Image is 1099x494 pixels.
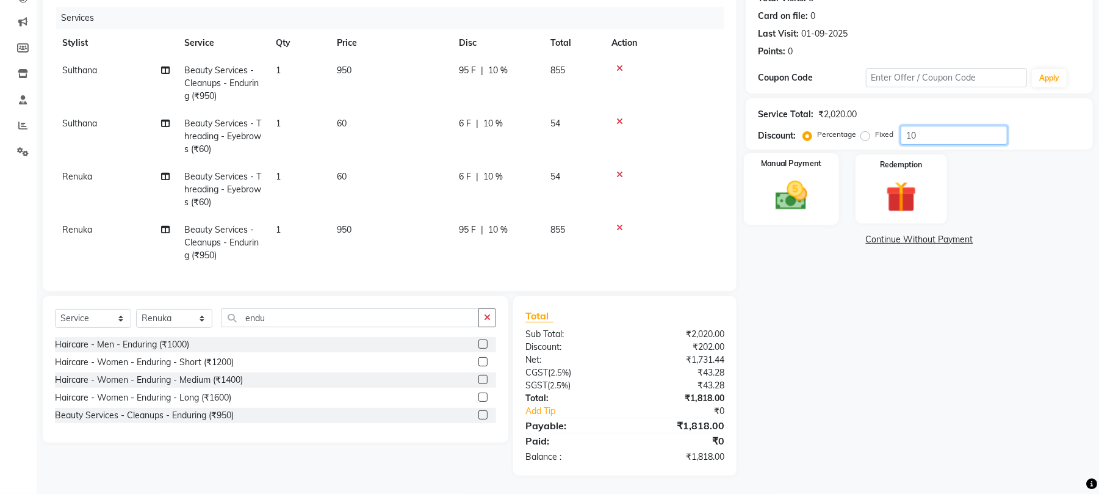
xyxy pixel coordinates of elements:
div: Payable: [516,418,625,433]
span: 95 F [459,64,476,77]
div: ₹43.28 [625,366,733,379]
span: Sulthana [62,65,97,76]
div: ₹2,020.00 [818,108,857,121]
span: | [481,64,483,77]
label: Fixed [875,129,893,140]
span: Beauty Services - Cleanups - Enduring (₹950) [184,65,259,101]
div: Haircare - Women - Enduring - Long (₹1600) [55,391,231,404]
span: | [476,117,478,130]
span: 855 [550,224,565,235]
span: 10 % [488,64,508,77]
img: _gift.svg [876,178,926,216]
span: 54 [550,171,560,182]
span: SGST [525,380,547,391]
div: 0 [788,45,793,58]
div: Net: [516,354,625,366]
div: ₹43.28 [625,379,733,392]
div: ₹0 [643,405,733,418]
span: 1 [276,224,281,235]
div: 0 [810,10,815,23]
div: Balance : [516,451,625,463]
div: ₹1,818.00 [625,392,733,405]
span: 6 F [459,170,471,183]
label: Percentage [817,129,856,140]
span: 1 [276,65,281,76]
span: Total [525,310,553,322]
a: Continue Without Payment [748,233,1090,246]
input: Search or Scan [222,308,479,327]
th: Total [543,29,604,57]
div: ₹1,818.00 [625,451,733,463]
span: 2.5% [550,368,569,377]
a: Add Tip [516,405,643,418]
div: ₹0 [625,434,733,448]
span: 60 [337,118,347,129]
span: Sulthana [62,118,97,129]
div: ₹2,020.00 [625,328,733,341]
div: Card on file: [758,10,808,23]
span: Beauty Services - Threading - Eyebrows (₹60) [184,118,261,154]
span: Renuka [62,171,92,182]
span: 6 F [459,117,471,130]
div: Discount: [758,129,796,142]
div: Sub Total: [516,328,625,341]
div: ( ) [516,366,625,379]
button: Apply [1032,69,1067,87]
span: | [476,170,478,183]
span: 950 [337,65,351,76]
span: CGST [525,367,548,378]
img: _cash.svg [765,177,818,214]
span: 10 % [483,117,503,130]
div: ₹202.00 [625,341,733,354]
th: Service [177,29,268,57]
div: Discount: [516,341,625,354]
span: 10 % [488,223,508,236]
span: Beauty Services - Cleanups - Enduring (₹950) [184,224,259,261]
div: ( ) [516,379,625,392]
span: 95 F [459,223,476,236]
span: 60 [337,171,347,182]
span: | [481,223,483,236]
div: ₹1,731.44 [625,354,733,366]
th: Action [604,29,724,57]
div: Haircare - Women - Enduring - Short (₹1200) [55,356,234,369]
div: Beauty Services - Cleanups - Enduring (₹950) [55,409,234,422]
span: Beauty Services - Threading - Eyebrows (₹60) [184,171,261,208]
th: Disc [452,29,543,57]
th: Stylist [55,29,177,57]
div: Services [56,7,733,29]
span: 54 [550,118,560,129]
div: Paid: [516,434,625,448]
span: 1 [276,118,281,129]
span: 1 [276,171,281,182]
div: 01-09-2025 [801,27,848,40]
span: 855 [550,65,565,76]
div: Service Total: [758,108,813,121]
th: Price [330,29,452,57]
span: Renuka [62,224,92,235]
span: 10 % [483,170,503,183]
div: Points: [758,45,785,58]
div: Last Visit: [758,27,799,40]
span: 2.5% [550,380,568,390]
label: Manual Payment [761,158,822,170]
input: Enter Offer / Coupon Code [866,68,1027,87]
div: Haircare - Women - Enduring - Medium (₹1400) [55,374,243,387]
span: 950 [337,224,351,235]
div: Total: [516,392,625,405]
div: Coupon Code [758,71,865,84]
label: Redemption [880,159,922,170]
th: Qty [268,29,330,57]
div: ₹1,818.00 [625,418,733,433]
div: Haircare - Men - Enduring (₹1000) [55,338,189,351]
